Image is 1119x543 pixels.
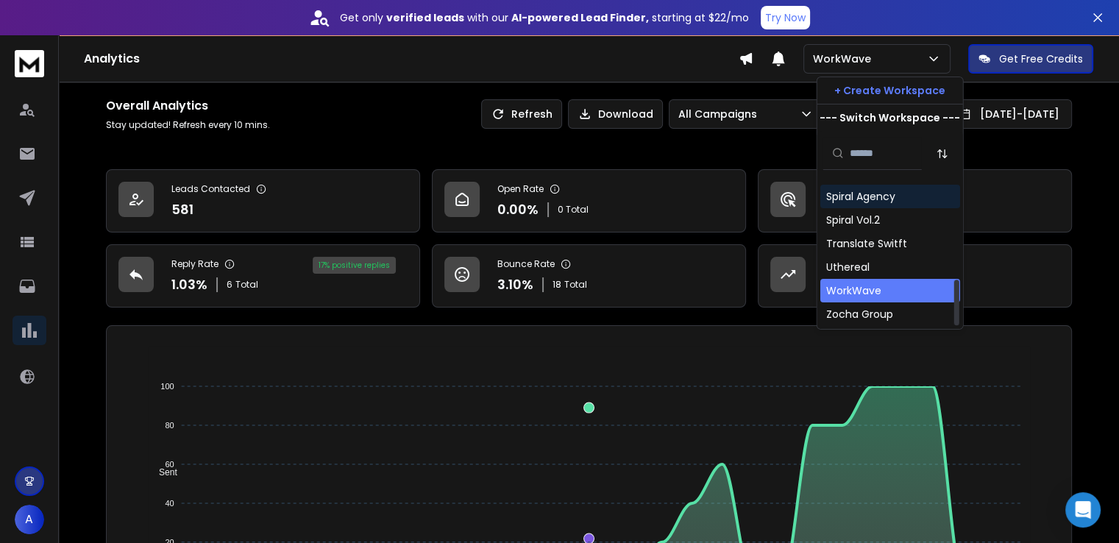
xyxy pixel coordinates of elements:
tspan: 60 [165,460,174,469]
button: Try Now [761,6,810,29]
button: + Create Workspace [817,77,963,104]
p: All Campaigns [678,107,763,121]
button: Sort by Sort A-Z [928,139,957,168]
p: Reply Rate [171,258,219,270]
p: Leads Contacted [171,183,250,195]
button: Get Free Credits [968,44,1093,74]
a: Leads Contacted581 [106,169,420,233]
div: Open Intercom Messenger [1065,492,1101,528]
h1: Overall Analytics [106,97,270,115]
a: Click Rate0.00%0 Total [758,169,1072,233]
div: WorkWave [826,283,881,298]
p: --- Switch Workspace --- [820,110,960,125]
p: Download [598,107,653,121]
p: 1.03 % [171,274,207,295]
p: 0 Total [558,204,589,216]
strong: verified leads [386,10,464,25]
div: Spiral Vol.2 [826,213,880,227]
img: logo [15,50,44,77]
a: Reply Rate1.03%6Total17% positive replies [106,244,420,308]
tspan: 100 [160,382,174,391]
p: Refresh [511,107,553,121]
span: 6 [227,279,232,291]
span: 18 [553,279,561,291]
div: Translate Switft [826,236,907,251]
p: Get only with our starting at $22/mo [340,10,749,25]
h1: Analytics [84,50,739,68]
p: Stay updated! Refresh every 10 mins. [106,119,270,131]
div: Uthereal [826,260,870,274]
a: Open Rate0.00%0 Total [432,169,746,233]
span: Sent [148,467,177,478]
p: 0.00 % [497,199,539,220]
p: Try Now [765,10,806,25]
button: A [15,505,44,534]
button: [DATE]-[DATE] [945,99,1072,129]
a: Bounce Rate3.10%18Total [432,244,746,308]
button: Download [568,99,663,129]
tspan: 80 [165,421,174,430]
p: 581 [171,199,193,220]
div: 17 % positive replies [313,257,396,274]
tspan: 40 [165,498,174,507]
button: Refresh [481,99,562,129]
span: Total [564,279,587,291]
p: WorkWave [813,52,877,66]
p: Bounce Rate [497,258,555,270]
p: Open Rate [497,183,544,195]
div: Zocha Group [826,307,893,322]
span: Total [235,279,258,291]
div: Spiral Agency [826,189,895,204]
p: + Create Workspace [834,83,945,98]
a: Opportunities1$100 [758,244,1072,308]
p: Get Free Credits [999,52,1083,66]
strong: AI-powered Lead Finder, [511,10,649,25]
p: 3.10 % [497,274,533,295]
